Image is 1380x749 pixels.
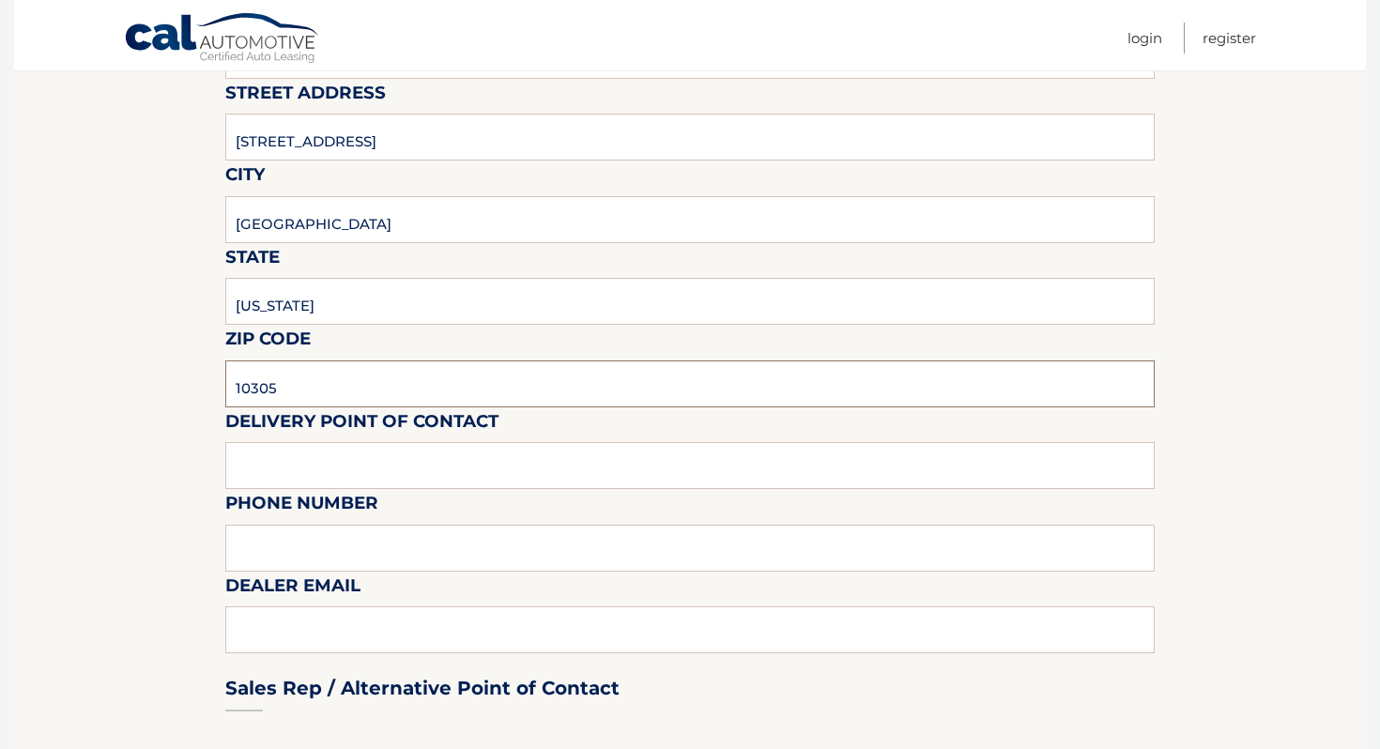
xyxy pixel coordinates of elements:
[124,12,321,67] a: Cal Automotive
[225,407,498,442] label: Delivery Point of Contact
[225,79,386,114] label: Street Address
[225,572,360,606] label: Dealer Email
[225,325,311,359] label: Zip Code
[225,677,620,700] h3: Sales Rep / Alternative Point of Contact
[1127,23,1162,53] a: Login
[225,489,378,524] label: Phone Number
[225,243,280,278] label: State
[225,160,265,195] label: City
[1203,23,1256,53] a: Register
